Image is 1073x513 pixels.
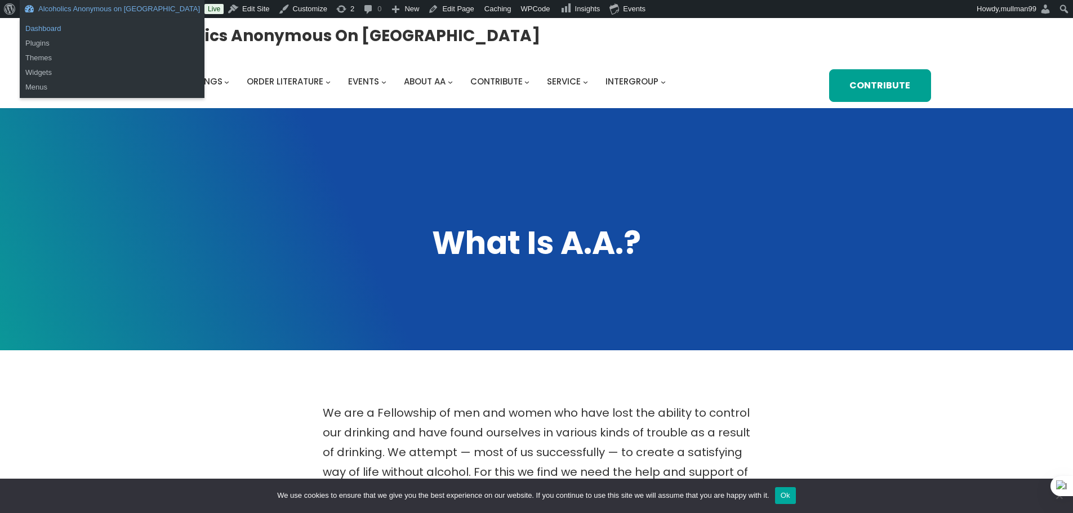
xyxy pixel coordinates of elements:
[605,74,658,90] a: Intergroup
[143,222,931,265] h1: What Is A.A.?
[381,79,386,84] button: Events submenu
[404,75,446,87] span: About AA
[448,79,453,84] button: About AA submenu
[547,75,581,87] span: Service
[470,75,523,87] span: Contribute
[348,74,379,90] a: Events
[32,18,55,27] div: v 4.0.25
[605,75,658,87] span: Intergroup
[775,487,796,504] button: Ok
[661,79,666,84] button: Intergroup submenu
[112,65,121,74] img: tab_keywords_by_traffic_grey.svg
[30,65,39,74] img: tab_domain_overview_orange.svg
[20,80,204,95] a: Menus
[829,69,930,102] a: Contribute
[20,18,204,54] ul: Alcoholics Anonymous on Oahu
[20,47,204,98] ul: Alcoholics Anonymous on Oahu
[575,5,600,13] span: Insights
[323,403,751,502] p: We are a Fellowship of men and women who have lost the ability to control our drinking and have f...
[277,490,769,501] span: We use cookies to ensure that we give you the best experience on our website. If you continue to ...
[20,36,204,51] a: Plugins
[124,66,190,74] div: Keywords by Traffic
[348,75,379,87] span: Events
[18,18,27,27] img: logo_orange.svg
[224,79,229,84] button: Meetings submenu
[43,66,101,74] div: Domain Overview
[326,79,331,84] button: Order Literature submenu
[247,75,323,87] span: Order Literature
[1000,5,1036,13] span: mullman99
[20,21,204,36] a: Dashboard
[143,22,540,50] a: Alcoholics Anonymous on [GEOGRAPHIC_DATA]
[204,4,224,14] a: Live
[547,74,581,90] a: Service
[524,79,529,84] button: Contribute submenu
[29,29,124,38] div: Domain: [DOMAIN_NAME]
[470,74,523,90] a: Contribute
[404,74,446,90] a: About AA
[143,74,670,90] nav: Intergroup
[20,51,204,65] a: Themes
[20,65,204,80] a: Widgets
[583,79,588,84] button: Service submenu
[18,29,27,38] img: website_grey.svg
